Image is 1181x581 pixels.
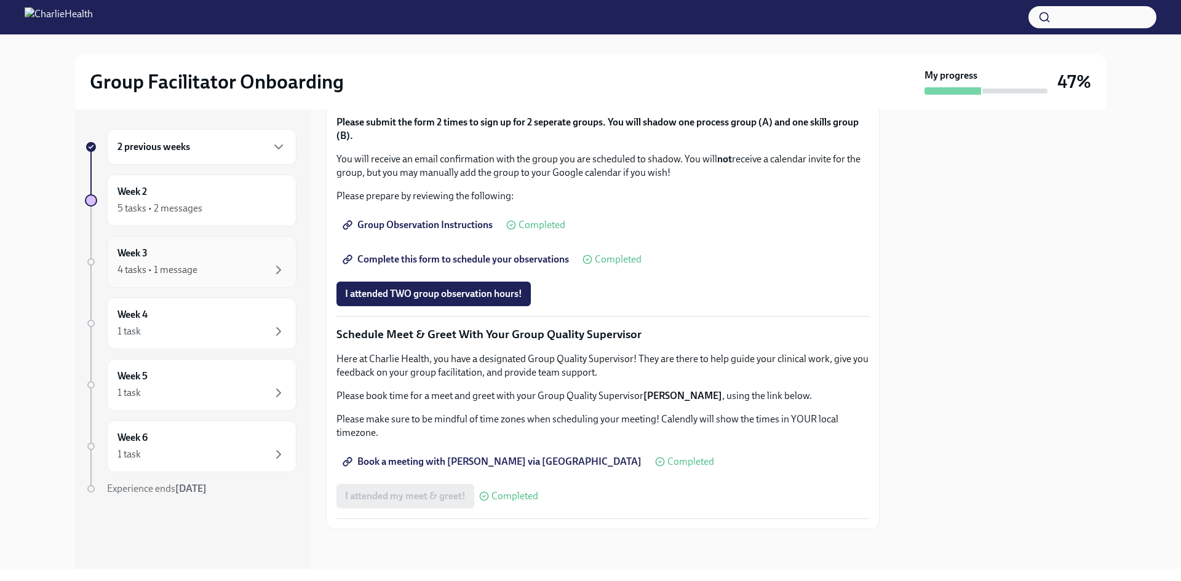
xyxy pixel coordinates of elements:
[117,140,190,154] h6: 2 previous weeks
[595,255,642,264] span: Completed
[117,202,202,215] div: 5 tasks • 2 messages
[107,129,296,165] div: 2 previous weeks
[336,389,869,403] p: Please book time for a meet and greet with your Group Quality Supervisor , using the link below.
[85,236,296,288] a: Week 34 tasks • 1 message
[117,370,148,383] h6: Week 5
[25,7,93,27] img: CharlieHealth
[345,219,493,231] span: Group Observation Instructions
[667,457,714,467] span: Completed
[717,153,732,165] strong: not
[336,152,869,180] p: You will receive an email confirmation with the group you are scheduled to shadow. You will recei...
[925,69,977,82] strong: My progress
[117,431,148,445] h6: Week 6
[336,189,869,203] p: Please prepare by reviewing the following:
[117,185,147,199] h6: Week 2
[85,359,296,411] a: Week 51 task
[117,325,141,338] div: 1 task
[336,282,531,306] button: I attended TWO group observation hours!
[117,247,148,260] h6: Week 3
[90,69,344,94] h2: Group Facilitator Onboarding
[117,448,141,461] div: 1 task
[336,413,869,440] p: Please make sure to be mindful of time zones when scheduling your meeting! Calendly will show the...
[336,213,501,237] a: Group Observation Instructions
[336,326,869,342] p: Schedule Meet & Greet With Your Group Quality Supervisor
[85,421,296,472] a: Week 61 task
[336,247,578,272] a: Complete this form to schedule your observations
[519,220,565,230] span: Completed
[85,298,296,349] a: Week 41 task
[345,288,522,300] span: I attended TWO group observation hours!
[175,483,207,494] strong: [DATE]
[336,352,869,379] p: Here at Charlie Health, you have a designated Group Quality Supervisor! They are there to help gu...
[643,390,722,401] strong: [PERSON_NAME]
[117,308,148,322] h6: Week 4
[85,175,296,226] a: Week 25 tasks • 2 messages
[336,116,859,141] strong: Please submit the form 2 times to sign up for 2 seperate groups. You will shadow one process grou...
[117,386,141,400] div: 1 task
[345,253,569,266] span: Complete this form to schedule your observations
[117,263,197,277] div: 4 tasks • 1 message
[491,491,538,501] span: Completed
[107,483,207,494] span: Experience ends
[336,449,650,474] a: Book a meeting with [PERSON_NAME] via [GEOGRAPHIC_DATA]
[1057,71,1091,93] h3: 47%
[345,456,642,468] span: Book a meeting with [PERSON_NAME] via [GEOGRAPHIC_DATA]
